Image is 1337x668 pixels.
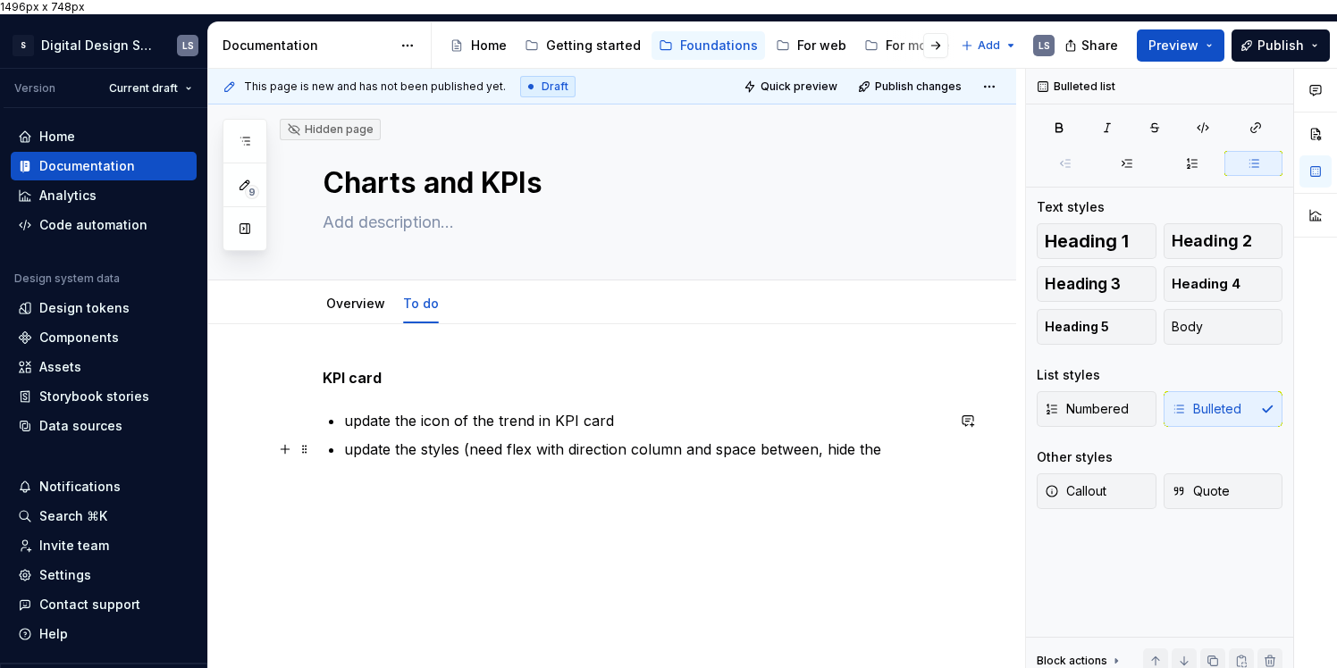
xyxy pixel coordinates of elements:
a: Code automation [11,211,197,239]
button: Preview [1137,29,1224,62]
button: Body [1164,309,1283,345]
div: Analytics [39,187,97,205]
button: Publish changes [853,74,970,99]
button: Heading 3 [1037,266,1156,302]
span: Add [978,38,1000,53]
a: Getting started [517,31,648,60]
div: Foundations [680,37,758,54]
div: Design system data [14,271,120,286]
div: Code automation [39,216,147,234]
a: Analytics [11,181,197,210]
p: update the icon of the trend in KPI card [344,410,945,431]
div: LS [1038,38,1050,53]
div: For mobile [886,37,950,54]
button: Help [11,620,197,648]
div: Text styles [1037,198,1105,216]
button: Callout [1037,473,1156,509]
div: Documentation [223,37,391,54]
span: Publish [1257,37,1304,54]
a: Settings [11,561,197,589]
a: Overview [326,296,385,311]
div: Design tokens [39,299,130,317]
span: Preview [1148,37,1198,54]
div: Settings [39,566,91,584]
button: Heading 5 [1037,309,1156,345]
span: Share [1081,37,1118,54]
a: For web [769,31,853,60]
a: Components [11,323,197,352]
div: Overview [319,284,392,321]
span: Numbered [1045,400,1129,418]
span: 9 [245,185,259,199]
a: Assets [11,353,197,381]
button: Add [955,33,1022,58]
button: Current draft [101,76,200,101]
span: Heading 1 [1045,232,1129,250]
div: List styles [1037,366,1100,384]
div: Assets [39,358,81,376]
span: Current draft [109,81,178,96]
button: Search ⌘K [11,502,197,530]
a: For mobile [857,31,957,60]
a: Home [11,122,197,151]
span: Quote [1172,482,1230,500]
span: This page is new and has not been published yet. [244,79,506,94]
div: Data sources [39,417,122,435]
a: Data sources [11,412,197,440]
button: Heading 2 [1164,223,1283,259]
div: Contact support [39,596,140,614]
span: Heading 5 [1045,318,1109,336]
button: Share [1055,29,1130,62]
button: Quick preview [738,74,845,99]
span: Heading 4 [1172,275,1240,293]
span: Heading 2 [1172,232,1252,250]
button: Heading 1 [1037,223,1156,259]
div: Block actions [1037,654,1107,668]
button: Publish [1232,29,1330,62]
strong: KPI card [323,369,382,387]
div: S [13,35,34,56]
a: Invite team [11,531,197,560]
div: Search ⌘K [39,507,107,525]
span: Publish changes [875,79,962,94]
div: Storybook stories [39,388,149,405]
div: Home [471,37,507,54]
div: Components [39,329,119,347]
div: Other styles [1037,448,1113,466]
span: Heading 3 [1045,275,1121,293]
button: Notifications [11,472,197,501]
div: Getting started [546,37,641,54]
span: Quick preview [761,79,837,94]
div: Digital Design System [41,37,156,54]
a: Storybook stories [11,382,197,411]
div: For web [797,37,846,54]
div: Notifications [39,478,121,496]
div: Version [14,81,55,96]
button: Quote [1164,473,1283,509]
a: Documentation [11,152,197,180]
a: Design tokens [11,294,197,322]
a: To do [403,296,439,311]
textarea: Charts and KPIs [319,162,941,205]
div: Hidden page [287,122,374,137]
p: update the styles (need flex with direction column and space between, hide the [344,438,945,460]
div: To do [396,284,446,321]
button: SDigital Design SystemLS [4,26,204,64]
div: Documentation [39,157,135,175]
span: Body [1172,318,1203,336]
div: Help [39,625,68,643]
button: Heading 4 [1164,266,1283,302]
a: Home [442,31,514,60]
div: LS [182,38,194,53]
div: Invite team [39,537,109,555]
span: Draft [542,79,568,94]
div: Page tree [442,28,952,63]
button: Numbered [1037,391,1156,427]
button: Contact support [11,590,197,619]
div: Home [39,128,75,146]
span: Callout [1045,482,1106,500]
a: Foundations [652,31,765,60]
